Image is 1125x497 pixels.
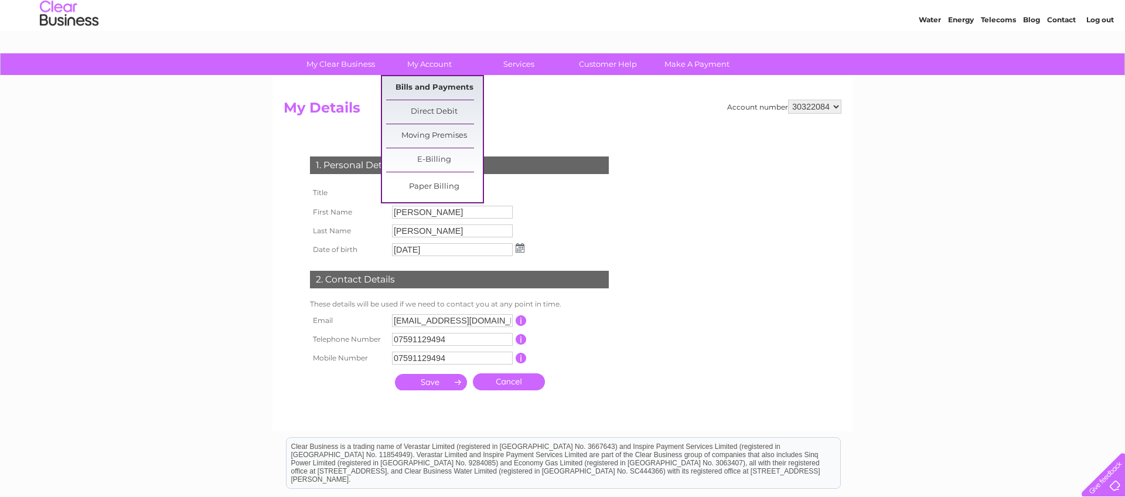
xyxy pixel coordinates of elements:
[981,50,1016,59] a: Telecoms
[1023,50,1040,59] a: Blog
[307,240,389,259] th: Date of birth
[386,124,483,148] a: Moving Premises
[471,53,567,75] a: Services
[307,297,612,311] td: These details will be used if we need to contact you at any point in time.
[1047,50,1076,59] a: Contact
[649,53,745,75] a: Make A Payment
[516,334,527,345] input: Information
[381,53,478,75] a: My Account
[919,50,941,59] a: Water
[395,374,467,390] input: Submit
[307,311,389,330] th: Email
[307,330,389,349] th: Telephone Number
[307,222,389,240] th: Last Name
[307,349,389,367] th: Mobile Number
[386,100,483,124] a: Direct Debit
[473,373,545,390] a: Cancel
[292,53,389,75] a: My Clear Business
[39,30,99,66] img: logo.png
[307,183,389,203] th: Title
[284,100,841,122] h2: My Details
[516,315,527,326] input: Information
[307,203,389,222] th: First Name
[310,271,609,288] div: 2. Contact Details
[287,6,840,57] div: Clear Business is a trading name of Verastar Limited (registered in [GEOGRAPHIC_DATA] No. 3667643...
[904,6,985,21] a: 0333 014 3131
[727,100,841,114] div: Account number
[560,53,656,75] a: Customer Help
[516,353,527,363] input: Information
[516,243,524,253] img: ...
[948,50,974,59] a: Energy
[386,175,483,199] a: Paper Billing
[386,148,483,172] a: E-Billing
[386,76,483,100] a: Bills and Payments
[310,156,609,174] div: 1. Personal Details
[1086,50,1114,59] a: Log out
